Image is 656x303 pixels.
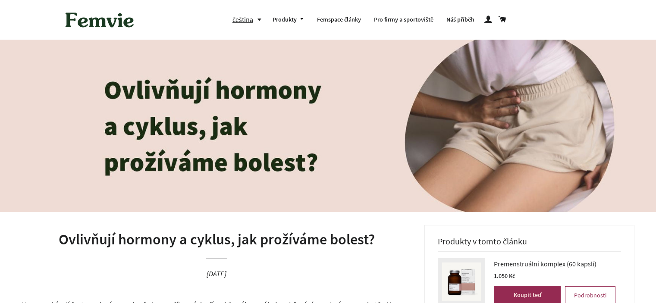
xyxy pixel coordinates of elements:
a: Náš příběh [440,9,481,31]
img: Femvie [61,6,138,33]
span: 1.050 Kč [494,272,515,280]
h1: Ovlivňují hormony a cyklus, jak prožíváme bolest? [22,229,411,250]
time: [DATE] [207,269,226,278]
a: Pro firmy a sportoviště [367,9,440,31]
button: čeština [232,14,266,25]
a: Premenstruální komplex (60 kapslí) 1.050 Kč [494,258,615,281]
a: Produkty [266,9,311,31]
h3: Produkty v tomto článku [438,236,621,252]
a: Femspace články [311,9,367,31]
span: Premenstruální komplex (60 kapslí) [494,258,596,269]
